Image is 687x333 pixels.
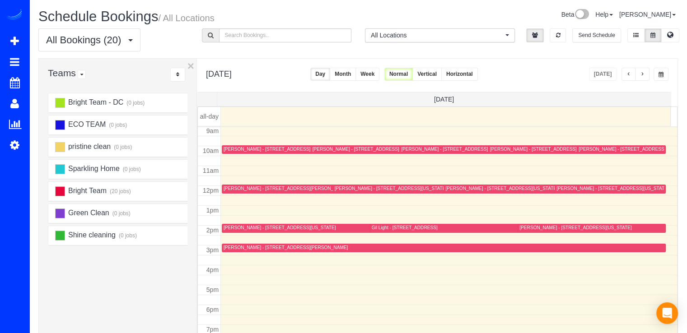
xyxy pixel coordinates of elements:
a: Help [595,11,613,18]
span: 6pm [206,306,219,313]
div: Open Intercom Messenger [656,302,678,324]
small: (0 jobs) [117,232,137,239]
button: Send Schedule [572,28,621,42]
a: [PERSON_NAME] [619,11,676,18]
button: All Locations [365,28,515,42]
span: 9am [206,127,219,134]
i: Sort Teams [176,72,179,77]
small: (0 jobs) [113,144,132,150]
button: Week [355,68,379,81]
button: Month [330,68,356,81]
span: Green Clean [67,209,109,217]
span: 7pm [206,326,219,333]
span: 5pm [206,286,219,293]
span: Bright Team - DC [67,98,123,106]
h2: [DATE] [206,68,232,79]
span: All Bookings (20) [46,34,126,46]
img: New interface [574,9,589,21]
button: [DATE] [589,68,617,81]
button: All Bookings (20) [38,28,140,51]
div: [PERSON_NAME] - [STREET_ADDRESS][US_STATE] [224,225,336,231]
span: All Locations [371,31,503,40]
span: 3pm [206,246,219,254]
span: ECO TEAM [67,120,106,128]
span: 11am [203,167,219,174]
span: 12pm [203,187,219,194]
span: all-day [200,113,219,120]
span: 4pm [206,266,219,273]
div: [PERSON_NAME] - [STREET_ADDRESS][US_STATE] [519,225,631,231]
div: [PERSON_NAME] - [STREET_ADDRESS][PERSON_NAME][US_STATE] [224,185,374,191]
small: (0 jobs) [126,100,145,106]
div: [PERSON_NAME] - [STREET_ADDRESS][PERSON_NAME] [224,245,348,250]
span: [DATE] [434,96,454,103]
small: (0 jobs) [122,166,141,172]
div: [PERSON_NAME] - [STREET_ADDRESS][US_STATE] [224,146,336,152]
div: [PERSON_NAME] - [STREET_ADDRESS][US_STATE] [556,185,668,191]
div: [PERSON_NAME] - [STREET_ADDRESS] [490,146,577,152]
small: (20 jobs) [108,188,131,194]
button: Vertical [412,68,442,81]
div: [PERSON_NAME] - [STREET_ADDRESS][PERSON_NAME] [313,146,437,152]
span: Bright Team [67,187,107,194]
a: Beta [561,11,589,18]
span: Shine cleaning [67,231,115,239]
span: Sparkling Home [67,165,119,172]
div: ... [170,68,185,82]
span: Teams [48,68,76,78]
span: pristine clean [67,143,111,150]
img: Automaid Logo [5,9,23,22]
small: (0 jobs) [108,122,127,128]
small: (0 jobs) [111,210,131,217]
div: [PERSON_NAME] - [STREET_ADDRESS][US_STATE] [445,185,557,191]
button: Normal [384,68,413,81]
span: 1pm [206,207,219,214]
div: [PERSON_NAME] - [STREET_ADDRESS] [401,146,488,152]
button: × [187,60,194,72]
span: Schedule Bookings [38,9,158,24]
button: Day [310,68,330,81]
span: 10am [203,147,219,154]
input: Search Bookings.. [219,28,352,42]
small: / All Locations [158,13,214,23]
span: 2pm [206,227,219,234]
div: [PERSON_NAME] - [STREET_ADDRESS][US_STATE][US_STATE] [335,185,472,191]
div: Gil Light - [STREET_ADDRESS] [372,225,438,231]
button: Horizontal [441,68,478,81]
